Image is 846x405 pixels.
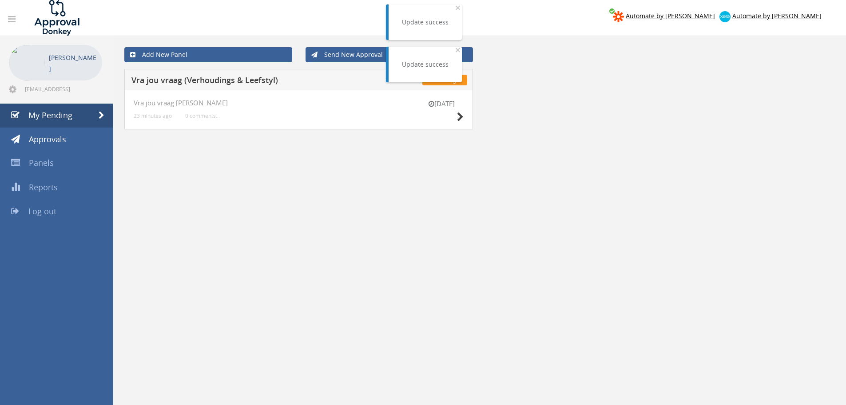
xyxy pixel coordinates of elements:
[131,76,365,87] h5: Vra jou vraag (Verhoudings & Leefstyl)
[124,47,292,62] a: Add New Panel
[134,112,172,119] small: 23 minutes ago
[134,99,464,107] h4: Vra jou vraag [PERSON_NAME]
[185,112,220,119] small: 0 comments...
[29,134,66,144] span: Approvals
[455,44,461,56] span: ×
[402,60,449,69] div: Update success
[402,18,449,27] div: Update success
[613,11,624,22] img: zapier-logomark.png
[28,206,56,217] span: Log out
[29,157,54,168] span: Panels
[306,47,473,62] a: Send New Approval
[29,182,58,192] span: Reports
[28,110,72,120] span: My Pending
[626,12,715,20] span: Automate by [PERSON_NAME]
[455,1,461,14] span: ×
[732,12,822,20] span: Automate by [PERSON_NAME]
[719,11,731,22] img: xero-logo.png
[49,52,98,74] p: [PERSON_NAME]
[419,99,464,108] small: [DATE]
[25,85,100,92] span: [EMAIL_ADDRESS][DOMAIN_NAME]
